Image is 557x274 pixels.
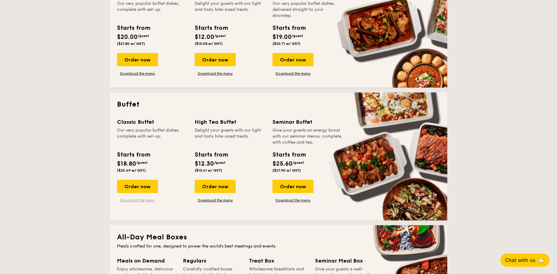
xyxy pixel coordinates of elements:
[500,254,550,267] button: Chat with us🦙
[272,1,343,19] div: Our very popular buffet dishes, delivered straight to your doorstep.
[117,150,150,159] div: Starts from
[293,160,304,165] span: /guest
[315,257,374,265] div: Seminar Meal Box
[117,160,136,167] span: $18.80
[214,34,226,38] span: /guest
[195,42,223,46] span: ($13.08 w/ GST)
[117,100,440,109] h2: Buffet
[195,160,214,167] span: $12.30
[117,243,440,249] div: Meals crafted for one, designed to power the world's best meetings and events.
[117,42,145,46] span: ($21.80 w/ GST)
[195,71,236,76] a: Download the menu
[272,198,313,203] a: Download the menu
[272,71,313,76] a: Download the menu
[272,180,313,193] div: Order now
[195,53,236,66] div: Order now
[117,23,150,33] div: Starts from
[117,118,187,126] div: Classic Buffet
[195,118,265,126] div: High Tea Buffet
[272,23,305,33] div: Starts from
[249,257,308,265] div: Treat Box
[272,42,301,46] span: ($20.71 w/ GST)
[136,160,148,165] span: /guest
[195,180,236,193] div: Order now
[117,53,158,66] div: Order now
[195,1,265,19] div: Delight your guests with our light and tasty bite-sized treats.
[117,257,176,265] div: Meals on Demand
[138,34,149,38] span: /guest
[195,198,236,203] a: Download the menu
[117,232,440,242] h2: All-Day Meal Boxes
[272,53,313,66] div: Order now
[195,150,228,159] div: Starts from
[195,127,265,145] div: Delight your guests with our light and tasty bite-sized treats.
[195,23,228,33] div: Starts from
[195,33,214,41] span: $12.00
[117,198,158,203] a: Download the menu
[272,118,343,126] div: Seminar Buffet
[214,160,225,165] span: /guest
[272,33,292,41] span: $19.00
[272,150,305,159] div: Starts from
[183,257,242,265] div: Regulars
[117,1,187,19] div: Our very popular buffet dishes, complete with set-up.
[272,160,293,167] span: $25.60
[117,168,146,173] span: ($20.49 w/ GST)
[117,33,138,41] span: $20.00
[117,127,187,145] div: Our very popular buffet dishes, complete with set-up.
[117,71,158,76] a: Download the menu
[195,168,222,173] span: ($13.41 w/ GST)
[272,168,301,173] span: ($27.90 w/ GST)
[505,257,535,263] span: Chat with us
[272,127,343,145] div: Give your guests an energy boost with our seminar menus, complete with coffee and tea.
[538,257,545,264] span: 🦙
[117,180,158,193] div: Order now
[292,34,303,38] span: /guest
